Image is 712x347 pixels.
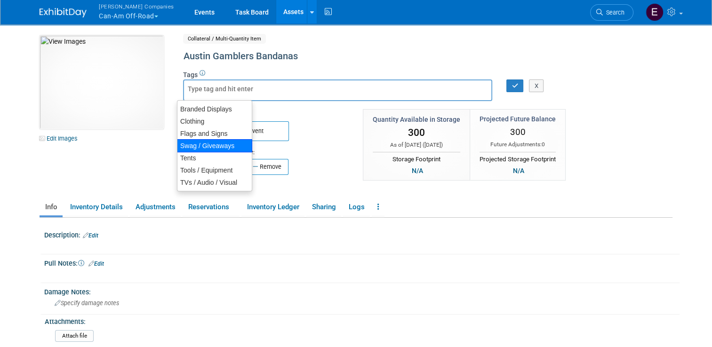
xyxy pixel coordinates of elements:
a: Search [590,4,633,21]
div: Quantity Available in Storage [373,115,460,124]
div: Tents [177,152,252,164]
a: Edit [83,232,98,239]
div: Flags and Signs [177,127,252,140]
div: Attachments: [45,315,675,326]
div: Tools / Equipment [177,164,252,176]
div: Adjust Inventory in Storage: [183,141,349,157]
img: Ethyn Fruth [646,3,664,21]
div: Branded Displays [177,103,252,115]
span: Search [603,9,624,16]
div: Storage Footprint [373,152,460,164]
div: Projected Storage Footprint [480,152,556,164]
div: Projected Future Balance [480,114,556,124]
a: Adjustments [130,199,181,215]
span: [PERSON_NAME] Companies [99,1,174,11]
div: Damage Notes: [44,285,680,297]
a: Info [40,199,63,215]
div: N/A [510,166,527,176]
div: Austin Gamblers Bandanas [180,48,600,65]
span: 300 [408,127,425,138]
span: [DATE] [424,142,441,148]
a: Reservations [183,199,240,215]
a: Inventory Ledger [241,199,304,215]
button: Remove [245,159,288,175]
a: Inventory Details [64,199,128,215]
span: 0 [542,141,545,148]
span: Specify damage notes [55,300,119,307]
div: Description: [44,228,680,240]
a: Sharing [306,199,341,215]
span: Collateral / Multi-Quantity Item [183,34,266,44]
a: Logs [343,199,370,215]
div: Clothing [177,115,252,127]
div: TVs / Audio / Visual [177,176,252,189]
div: Tags [183,70,600,107]
span: 300 [510,126,525,137]
div: As of [DATE] ( ) [373,141,460,149]
img: ExhibitDay [40,8,87,17]
input: Type tag and hit enter [188,84,263,94]
button: X [529,79,544,93]
div: N/A [408,166,425,176]
div: Pull Notes: [44,256,680,268]
div: Swag / Giveaways [177,139,252,152]
a: Edit Images [40,133,81,144]
img: View Images [40,35,164,129]
div: Make Reservation: [183,109,349,118]
div: Future Adjustments: [480,141,556,149]
a: Edit [88,260,104,267]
